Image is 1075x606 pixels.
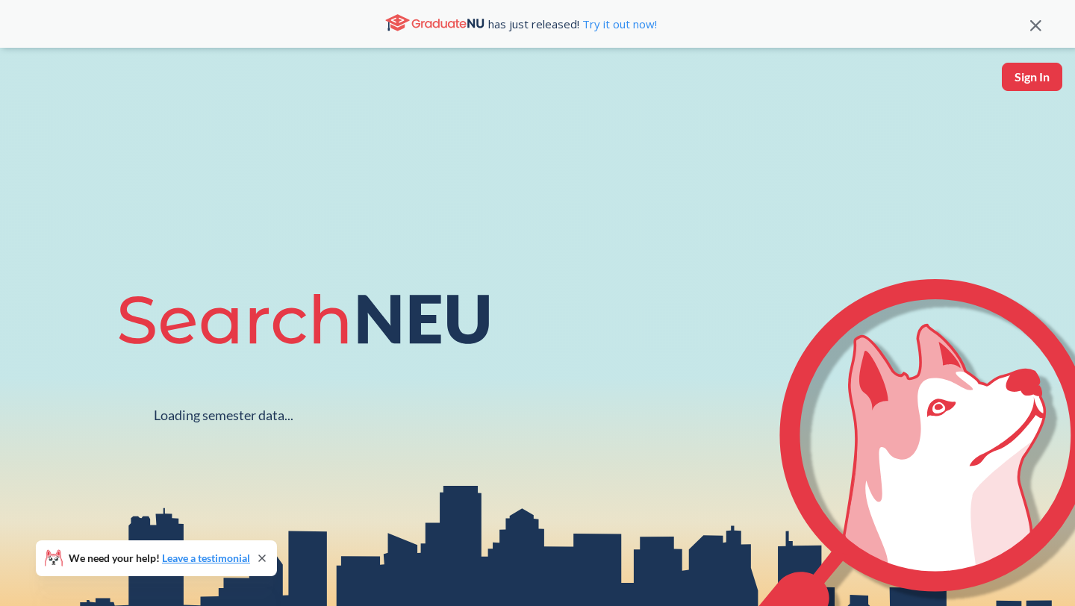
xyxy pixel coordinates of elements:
[488,16,657,32] span: has just released!
[1002,63,1062,91] button: Sign In
[15,63,50,113] a: sandbox logo
[15,63,50,108] img: sandbox logo
[162,552,250,564] a: Leave a testimonial
[69,553,250,563] span: We need your help!
[154,407,293,424] div: Loading semester data...
[579,16,657,31] a: Try it out now!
